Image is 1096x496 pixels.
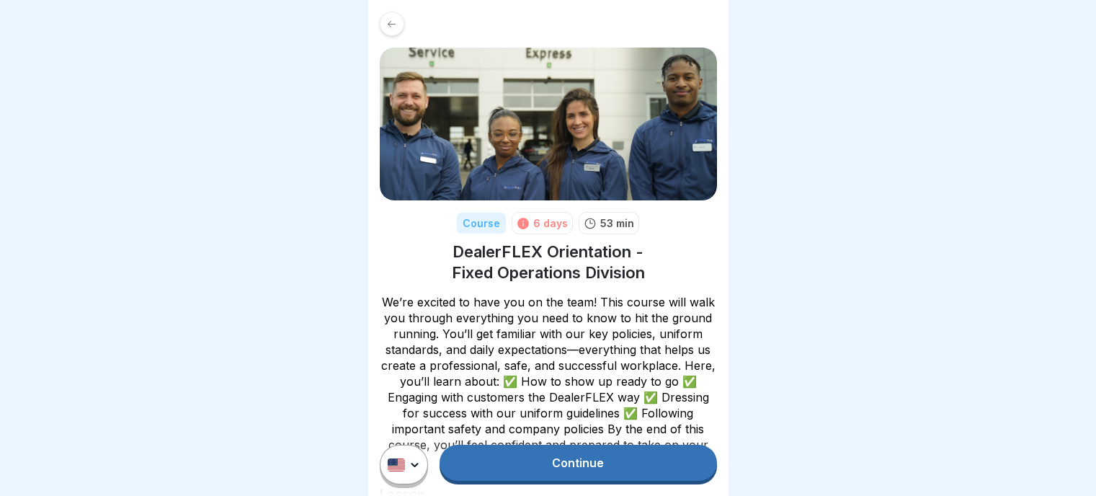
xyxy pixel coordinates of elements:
[388,459,405,471] img: us.svg
[457,213,506,234] div: Course
[600,216,634,231] p: 53 min
[533,216,568,231] div: 6 days
[380,242,717,283] h1: DealerFLEX Orientation - Fixed Operations Division
[380,48,717,200] img: v4gv5ils26c0z8ite08yagn2.png
[380,294,717,469] p: We’re excited to have you on the team! This course will walk you through everything you need to k...
[440,445,716,481] a: Continue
